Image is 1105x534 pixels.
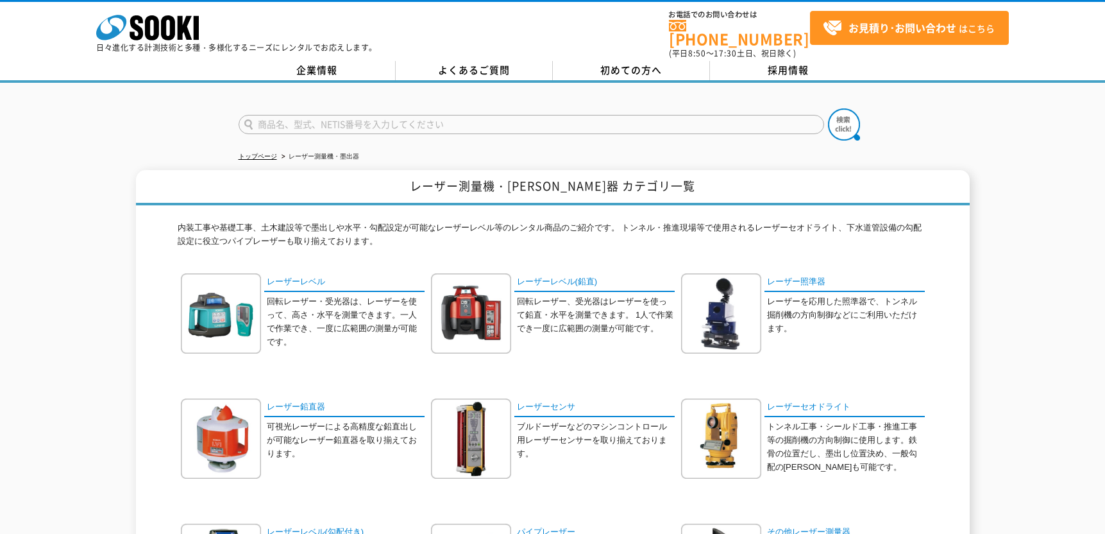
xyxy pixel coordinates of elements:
p: レーザーを応用した照準器で、トンネル掘削機の方向制御などにご利用いただけます。 [767,295,925,335]
a: お見積り･お問い合わせはこちら [810,11,1009,45]
img: レーザー照準器 [681,273,761,354]
p: トンネル工事・シールド工事・推進工事等の掘削機の方向制御に使用します。鉄骨の位置だし、墨出し位置決め、一般勾配の[PERSON_NAME]も可能です。 [767,420,925,474]
img: btn_search.png [828,108,860,141]
span: 8:50 [688,47,706,59]
a: 採用情報 [710,61,867,80]
a: レーザーセオドライト [764,399,925,417]
input: 商品名、型式、NETIS番号を入力してください [239,115,824,134]
a: レーザーレベル(鉛直) [514,273,675,292]
a: レーザー照準器 [764,273,925,292]
li: レーザー測量機・墨出器 [279,150,359,164]
a: 企業情報 [239,61,396,80]
h1: レーザー測量機・[PERSON_NAME]器 カテゴリ一覧 [136,170,970,205]
p: 回転レーザー、受光器はレーザーを使って鉛直・水平を測量できます。 1人で作業でき一度に広範囲の測量が可能です。 [517,295,675,335]
a: よくあるご質問 [396,61,553,80]
img: レーザーレベル [181,273,261,354]
span: 17:30 [714,47,737,59]
p: ブルドーザーなどのマシンコントロール用レーザーセンサーを取り揃えております。 [517,420,675,460]
img: レーザーセオドライト [681,399,761,479]
a: 初めての方へ [553,61,710,80]
a: レーザーセンサ [514,399,675,417]
a: レーザーレベル [264,273,425,292]
span: 初めての方へ [600,63,662,77]
span: (平日 ～ 土日、祝日除く) [669,47,796,59]
p: 日々進化する計測技術と多種・多様化するニーズにレンタルでお応えします。 [96,44,377,51]
p: 回転レーザー・受光器は、レーザーを使って、高さ・水平を測量できます。一人で作業でき、一度に広範囲の測量が可能です。 [267,295,425,349]
a: [PHONE_NUMBER] [669,20,810,46]
img: レーザーレベル(鉛直) [431,273,511,354]
strong: お見積り･お問い合わせ [848,20,956,35]
p: 可視光レーザーによる高精度な鉛直出しが可能なレーザー鉛直器を取り揃えております。 [267,420,425,460]
a: レーザー鉛直器 [264,399,425,417]
img: レーザーセンサ [431,399,511,479]
span: はこちら [823,19,995,38]
img: レーザー鉛直器 [181,399,261,479]
p: 内装工事や基礎工事、土木建設等で墨出しや水平・勾配設定が可能なレーザーレベル等のレンタル商品のご紹介です。 トンネル・推進現場等で使用されるレーザーセオドライト、下水道管設備の勾配設定に役立つパ... [178,221,928,255]
span: お電話でのお問い合わせは [669,11,810,19]
a: トップページ [239,153,277,160]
